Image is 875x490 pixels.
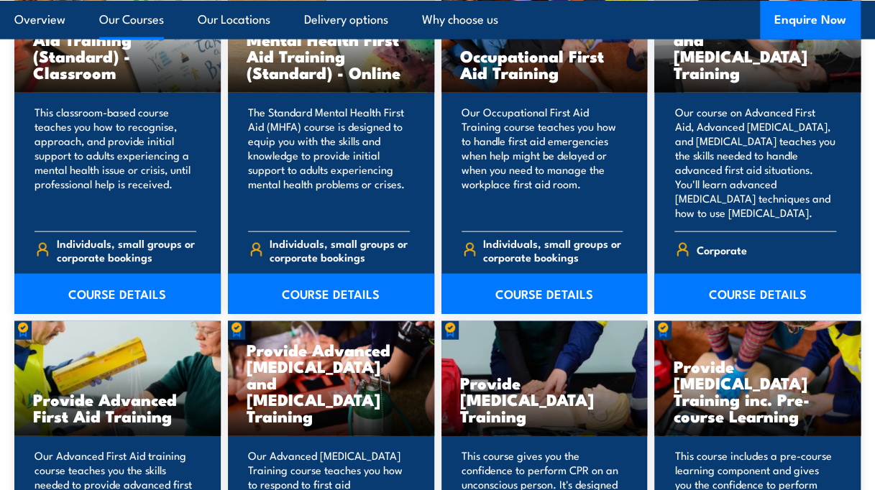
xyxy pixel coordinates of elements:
[14,274,221,314] a: COURSE DETAILS
[35,105,196,220] p: This classroom-based course teaches you how to recognise, approach, and provide initial support t...
[247,341,416,424] h3: Provide Advanced [MEDICAL_DATA] and [MEDICAL_DATA] Training
[228,274,434,314] a: COURSE DETAILS
[33,14,202,80] h3: Mental Health First Aid Training (Standard) - Classroom
[248,105,410,220] p: The Standard Mental Health First Aid (MHFA) course is designed to equip you with the skills and k...
[33,391,202,424] h3: Provide Advanced First Aid Training
[697,239,747,261] span: Corporate
[460,47,629,80] h3: Occupational First Aid Training
[460,374,629,424] h3: Provide [MEDICAL_DATA] Training
[483,236,623,264] span: Individuals, small groups or corporate bookings
[462,105,623,220] p: Our Occupational First Aid Training course teaches you how to handle first aid emergencies when h...
[441,274,648,314] a: COURSE DETAILS
[270,236,409,264] span: Individuals, small groups or corporate bookings
[673,358,842,424] h3: Provide [MEDICAL_DATA] Training inc. Pre-course Learning
[247,31,416,80] h3: Mental Health First Aid Training (Standard) - Online
[57,236,196,264] span: Individuals, small groups or corporate bookings
[674,105,836,220] p: Our course on Advanced First Aid, Advanced [MEDICAL_DATA], and [MEDICAL_DATA] teaches you the ski...
[654,274,861,314] a: COURSE DETAILS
